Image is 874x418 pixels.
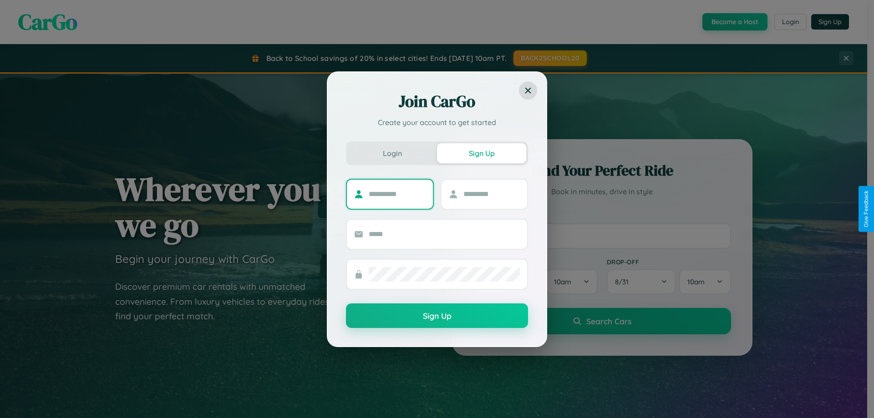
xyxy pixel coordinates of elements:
[348,143,437,163] button: Login
[346,303,528,328] button: Sign Up
[346,117,528,128] p: Create your account to get started
[346,91,528,112] h2: Join CarGo
[863,191,869,227] div: Give Feedback
[437,143,526,163] button: Sign Up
